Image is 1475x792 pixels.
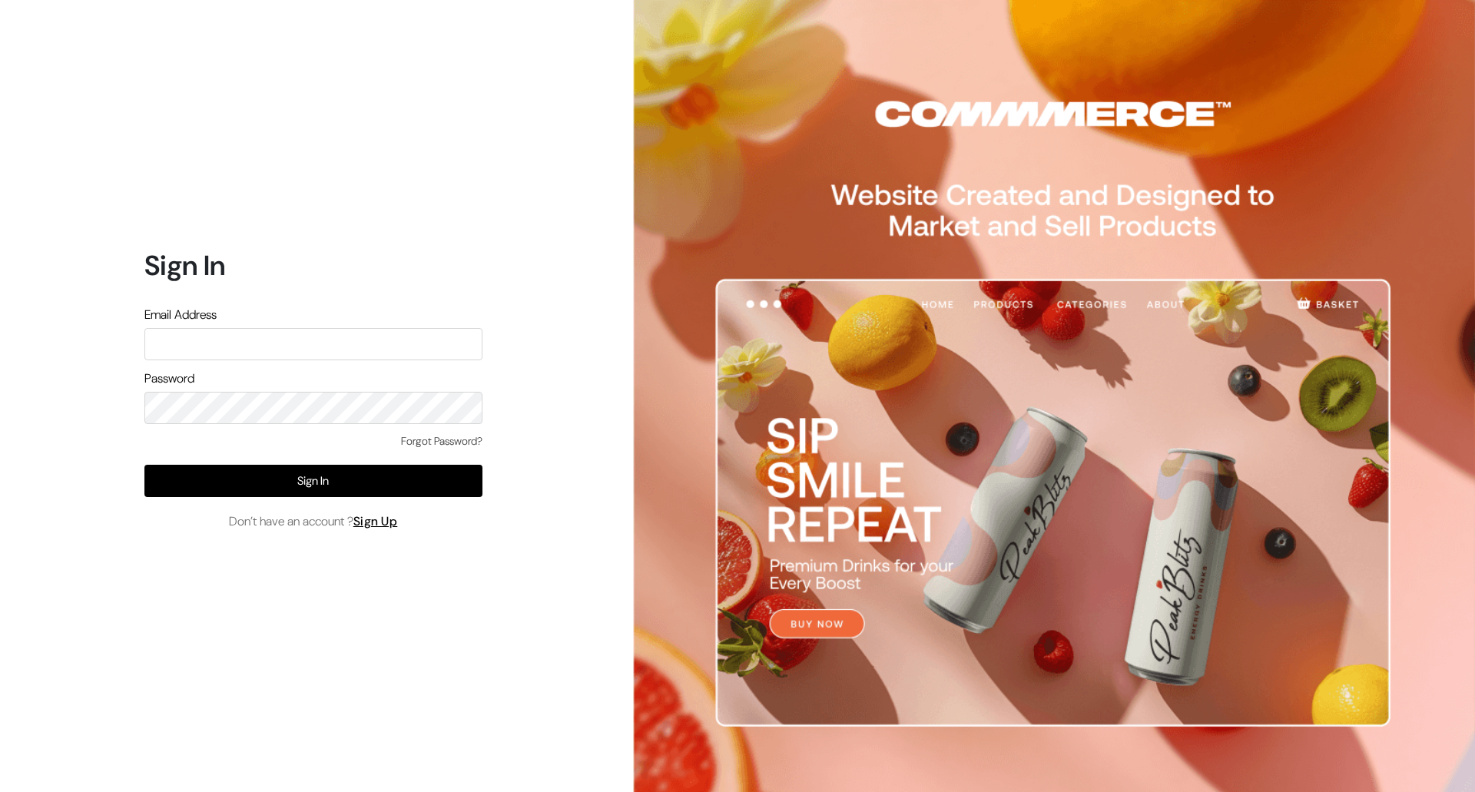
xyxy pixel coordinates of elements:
[401,433,482,449] a: Forgot Password?
[144,465,482,497] button: Sign In
[144,306,217,324] label: Email Address
[144,369,194,388] label: Password
[353,513,398,529] a: Sign Up
[144,249,482,282] h1: Sign In
[229,512,398,531] span: Don’t have an account ?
